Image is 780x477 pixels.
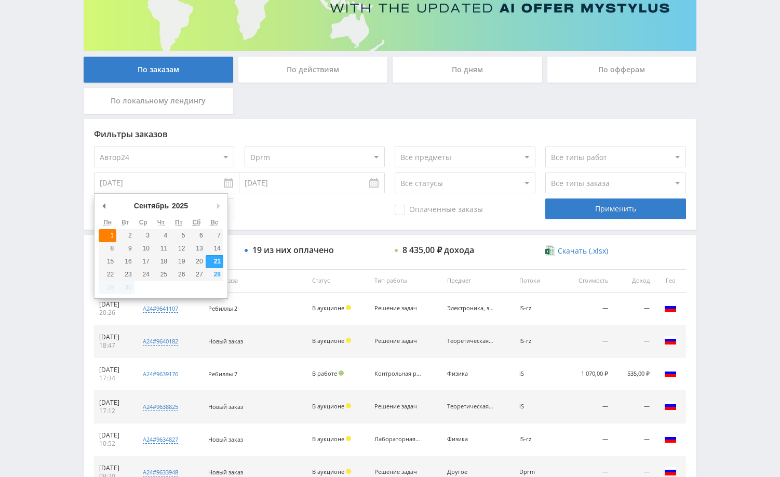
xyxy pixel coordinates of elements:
[170,229,187,242] button: 5
[84,57,233,83] div: По заказам
[99,242,116,255] button: 8
[187,242,205,255] button: 13
[613,293,655,325] td: —
[545,245,554,256] img: xlsx
[664,432,677,445] img: rus.png
[374,338,421,344] div: Решение задач
[135,242,152,255] button: 10
[99,229,116,242] button: 1
[369,269,442,293] th: Тип работы
[122,219,129,226] abbr: Вторник
[562,325,613,358] td: —
[519,403,557,410] div: iS
[664,334,677,347] img: rus.png
[139,219,147,226] abbr: Среда
[99,198,109,214] button: Предыдущий месяц
[135,229,152,242] button: 3
[94,173,239,193] input: Use the arrow keys to pick a date
[238,57,388,83] div: По действиям
[346,305,351,310] span: Холд
[562,358,613,391] td: 1 070,00 ₽
[547,57,697,83] div: По офферам
[545,246,608,256] a: Скачать (.xlsx)
[519,436,557,443] div: IS-rz
[312,304,344,312] span: В аукционе
[562,423,613,456] td: —
[99,431,128,440] div: [DATE]
[99,341,128,350] div: 18:47
[170,255,187,268] button: 19
[307,269,370,293] th: Статус
[339,370,344,376] span: Подтвержден
[116,229,134,242] button: 2
[99,374,128,382] div: 17:34
[374,469,421,475] div: Решение задач
[143,337,178,346] div: a24#9640182
[103,219,112,226] abbr: Понедельник
[206,242,223,255] button: 14
[613,391,655,423] td: —
[203,269,307,293] th: Тип заказа
[447,436,494,443] div: Физика
[346,436,351,441] span: Холд
[374,370,421,377] div: Контрольная работа
[132,198,170,214] div: Сентябрь
[519,469,557,475] div: Dprm
[312,468,344,475] span: В аукционе
[99,309,128,317] div: 20:26
[208,370,237,378] span: Ребиллы 7
[99,366,128,374] div: [DATE]
[208,435,243,443] span: Новый заказ
[94,129,686,139] div: Фильтры заказов
[447,469,494,475] div: Другое
[374,403,421,410] div: Решение задач
[175,219,183,226] abbr: Пятница
[84,88,233,114] div: По локальному лендингу
[519,338,557,344] div: IS-rz
[135,255,152,268] button: 17
[519,305,557,312] div: IS-rz
[116,255,134,268] button: 16
[312,435,344,443] span: В аукционе
[135,268,152,281] button: 24
[312,369,337,377] span: В работе
[208,337,243,345] span: Новый заказ
[613,358,655,391] td: 535,00 ₽
[213,198,223,214] button: Следующий месяц
[143,403,178,411] div: a24#9638825
[206,255,223,268] button: 21
[143,468,178,476] div: a24#9633948
[99,440,128,448] div: 10:52
[442,269,515,293] th: Предмет
[170,198,190,214] div: 2025
[157,219,165,226] abbr: Четверг
[655,269,686,293] th: Гео
[170,242,187,255] button: 12
[208,403,243,410] span: Новый заказ
[206,268,223,281] button: 28
[346,403,351,408] span: Холд
[664,301,677,314] img: rus.png
[312,337,344,344] span: В аукционе
[187,255,205,268] button: 20
[152,255,170,268] button: 18
[99,407,128,415] div: 17:12
[187,229,205,242] button: 6
[143,370,178,378] div: a24#9639176
[558,247,608,255] span: Скачать (.xlsx)
[152,242,170,255] button: 11
[116,268,134,281] button: 23
[210,219,218,226] abbr: Воскресенье
[346,338,351,343] span: Холд
[152,268,170,281] button: 25
[562,269,613,293] th: Стоимость
[99,300,128,309] div: [DATE]
[393,57,542,83] div: По дням
[208,304,237,312] span: Ребиллы 2
[514,269,562,293] th: Потоки
[116,242,134,255] button: 9
[613,325,655,358] td: —
[99,333,128,341] div: [DATE]
[193,219,201,226] abbr: Суббота
[99,255,116,268] button: 15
